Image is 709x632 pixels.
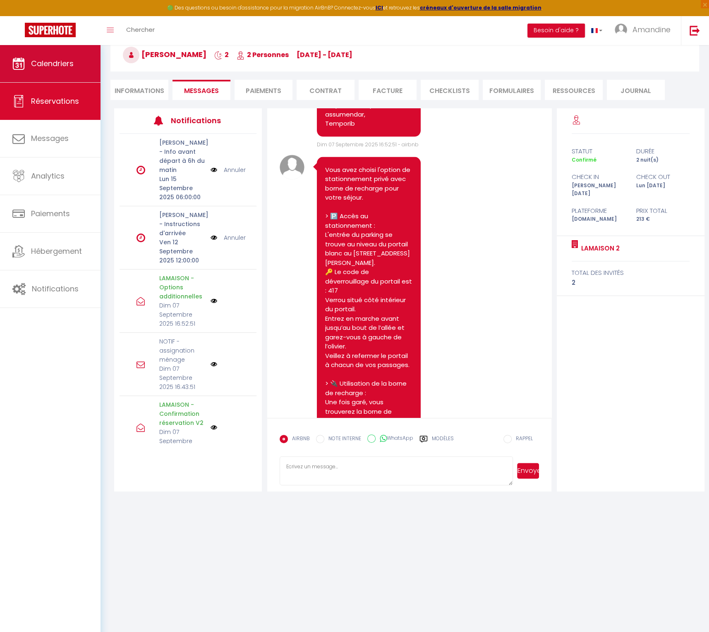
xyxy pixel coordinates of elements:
[223,165,245,174] a: Annuler
[280,155,304,180] img: avatar.png
[223,233,245,242] a: Annuler
[690,25,700,36] img: logout
[483,80,541,100] li: FORMULAIRES
[420,4,541,11] a: créneaux d'ouverture de la salle migration
[572,268,690,278] div: total des invités
[31,96,79,106] span: Réservations
[126,25,155,34] span: Chercher
[432,435,454,449] label: Modèles
[631,182,695,198] div: Lun [DATE]
[545,80,603,100] li: Ressources
[159,337,205,364] p: NOTIF - assignation ménage
[297,50,352,60] span: [DATE] - [DATE]
[214,50,229,60] span: 2
[211,233,217,242] img: NO IMAGE
[211,424,217,431] img: NO IMAGE
[288,435,310,444] label: AIRBNB
[25,23,76,37] img: Super Booking
[297,80,354,100] li: Contrat
[631,206,695,216] div: Prix total
[421,80,479,100] li: CHECKLISTS
[631,156,695,164] div: 2 nuit(s)
[317,141,419,148] span: Dim 07 Septembre 2025 16:52:51 - airbnb
[608,16,681,45] a: ... Amandine
[512,435,533,444] label: RAPPEL
[376,4,383,11] a: ICI
[31,171,65,181] span: Analytics
[184,86,219,95] span: Messages
[235,80,292,100] li: Paiements
[615,24,627,36] img: ...
[631,172,695,182] div: check out
[159,174,205,202] p: Lun 15 Septembre 2025 06:00:00
[110,80,168,100] li: Informations
[631,215,695,223] div: 213 €
[211,165,217,174] img: NO IMAGE
[211,298,217,304] img: NO IMAGE
[159,274,205,301] p: LAMAISON - Options additionnelles
[566,182,631,198] div: [PERSON_NAME] [DATE]
[631,146,695,156] div: durée
[120,16,161,45] a: Chercher
[566,215,631,223] div: [DOMAIN_NAME]
[566,172,631,182] div: check in
[159,138,205,174] p: [PERSON_NAME] - Info avant départ à 6h du matin
[572,156,596,163] span: Confirmé
[527,24,585,38] button: Besoin d'aide ?
[211,361,217,367] img: NO IMAGE
[171,111,228,130] h3: Notifications
[237,50,289,60] span: 2 Personnes
[376,434,413,444] label: WhatsApp
[159,400,205,427] p: LAMAISON - Confirmation réservation V2
[32,284,79,294] span: Notifications
[578,243,620,253] a: LAMAISON 2
[324,435,361,444] label: NOTE INTERNE
[159,210,205,238] p: [PERSON_NAME] - Instructions d'arrivée
[359,80,417,100] li: Facture
[159,238,205,265] p: Ven 12 Septembre 2025 12:00:00
[632,24,671,35] span: Amandine
[572,278,690,288] div: 2
[31,208,70,219] span: Paiements
[31,246,82,256] span: Hébergement
[123,49,206,60] span: [PERSON_NAME]
[31,133,69,143] span: Messages
[674,595,703,626] iframe: Chat
[517,463,539,479] button: Envoyer
[7,3,31,28] button: Ouvrir le widget de chat LiveChat
[31,58,74,69] span: Calendriers
[325,165,412,565] pre: Vous avez choisi l'option de stationnement privé avec borne de recharge pour votre séjour. > 🅿️ A...
[159,364,205,391] p: Dim 07 Septembre 2025 16:43:51
[566,146,631,156] div: statut
[159,427,205,455] p: Dim 07 Septembre 2025 16:43:51
[566,206,631,216] div: Plateforme
[159,301,205,328] p: Dim 07 Septembre 2025 16:52:51
[607,80,665,100] li: Journal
